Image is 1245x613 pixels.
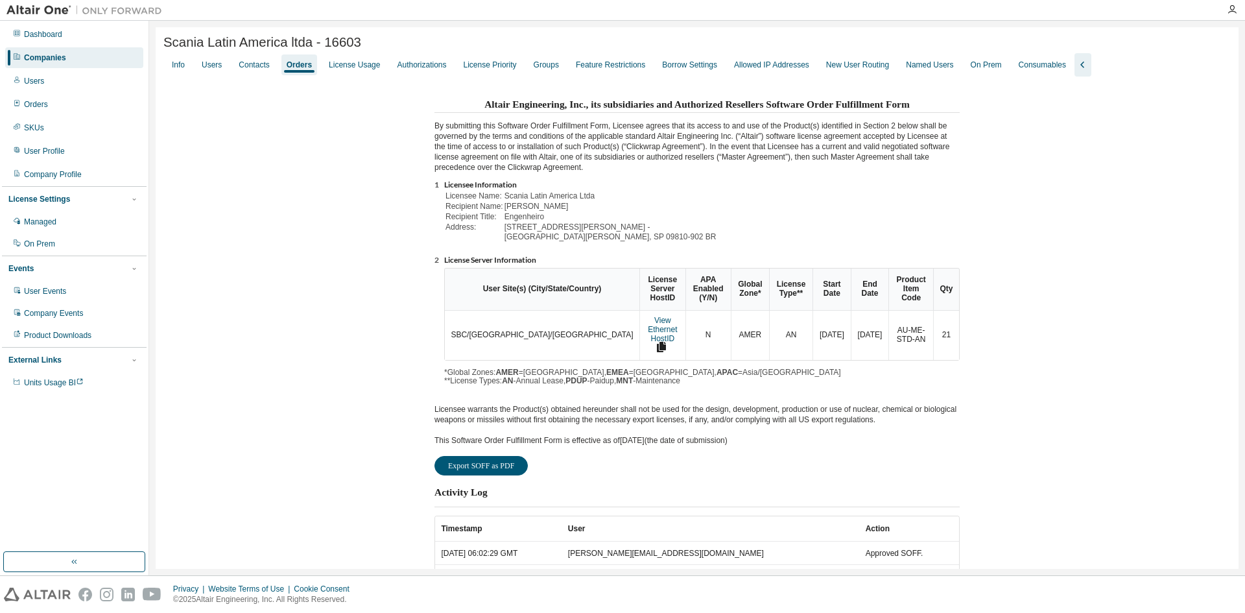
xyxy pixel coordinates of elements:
div: Orders [287,60,312,70]
td: [DATE] 18:47:50 GMT [435,564,562,588]
div: Feature Restrictions [576,60,645,70]
th: User Site(s) (City/State/Country) [445,269,639,310]
td: Recipient Title: [445,213,503,222]
span: Scania Latin America ltda - 16603 [163,35,361,50]
img: instagram.svg [100,588,113,601]
td: Approved SOFF. [859,542,959,564]
th: Start Date [812,269,851,310]
div: Companies [24,53,66,63]
b: PDUP [565,376,587,385]
div: Website Terms of Use [208,584,294,594]
li: Licensee Information [444,180,960,191]
td: [PERSON_NAME] [504,202,717,211]
td: AU-ME-STD-AN [888,311,933,360]
h3: Activity Log [434,486,488,499]
h3: Altair Engineering, Inc., its subsidiaries and Authorized Resellers Software Order Fulfillment Form [434,95,960,113]
div: On Prem [24,239,55,249]
td: Licensee Name: [445,192,503,201]
td: [DATE] [812,311,851,360]
td: Engenheiro [504,213,717,222]
th: End Date [851,269,888,310]
b: MNT [616,376,633,385]
div: External Links [8,355,62,365]
td: AMER [731,311,769,360]
p: © 2025 Altair Engineering, Inc. All Rights Reserved. [173,594,357,605]
div: License Usage [329,60,380,70]
div: Contacts [239,60,269,70]
div: Groups [534,60,559,70]
div: Events [8,263,34,274]
th: Product Item Code [888,269,933,310]
th: Timestamp [435,516,562,542]
td: Recipient Name: [445,202,503,211]
td: [STREET_ADDRESS][PERSON_NAME] - [504,223,717,232]
b: AN [502,376,513,385]
th: License Server HostID [639,269,685,310]
td: [DATE] [851,311,888,360]
img: altair_logo.svg [4,588,71,601]
div: Named Users [906,60,953,70]
div: User Events [24,286,66,296]
div: Authorizations [397,60,446,70]
div: Managed [24,217,56,227]
div: Cookie Consent [294,584,357,594]
div: User Profile [24,146,65,156]
img: facebook.svg [78,588,92,601]
th: License Type** [769,269,812,310]
td: Address: [445,223,503,232]
b: APAC [717,368,738,377]
div: Privacy [173,584,208,594]
div: SKUs [24,123,44,133]
b: EMEA [606,368,629,377]
th: User [562,516,859,542]
td: N [685,311,731,360]
td: AN [769,311,812,360]
th: Qty [933,269,959,310]
td: [PERSON_NAME][EMAIL_ADDRESS][DOMAIN_NAME] [562,542,859,564]
div: Dashboard [24,29,62,40]
td: Created SOFF. [859,564,959,588]
div: By submitting this Software Order Fulfillment Form, Licensee agrees that its access to and use of... [434,95,960,607]
div: On Prem [971,60,1002,70]
td: [DATE] 06:02:29 GMT [435,542,562,564]
div: Orders [24,99,48,110]
td: SBC/[GEOGRAPHIC_DATA]/[GEOGRAPHIC_DATA] [445,311,639,360]
th: APA Enabled (Y/N) [685,269,731,310]
td: [PERSON_NAME][EMAIL_ADDRESS][DOMAIN_NAME] [562,564,859,588]
span: Units Usage BI [24,378,84,387]
div: Users [24,76,44,86]
b: AMER [495,368,518,377]
div: Info [172,60,185,70]
div: Allowed IP Addresses [734,60,809,70]
a: View Ethernet HostID [648,316,677,343]
th: Global Zone* [731,269,769,310]
div: Users [202,60,222,70]
li: License Server Information [444,256,960,266]
img: linkedin.svg [121,588,135,601]
div: License Priority [464,60,517,70]
div: License Settings [8,194,70,204]
div: Consumables [1019,60,1066,70]
div: Borrow Settings [662,60,717,70]
div: New User Routing [826,60,889,70]
div: Company Profile [24,169,82,180]
div: *Global Zones: =[GEOGRAPHIC_DATA], =[GEOGRAPHIC_DATA], =Asia/[GEOGRAPHIC_DATA] **License Types: -... [444,268,960,386]
img: youtube.svg [143,588,161,601]
button: Export SOFF as PDF [434,456,528,475]
td: [GEOGRAPHIC_DATA][PERSON_NAME], SP 09810-902 BR [504,233,717,242]
div: Company Events [24,308,83,319]
th: Action [859,516,959,542]
td: Scania Latin America Ltda [504,192,717,201]
img: Altair One [6,4,169,17]
td: 21 [933,311,959,360]
div: Product Downloads [24,330,91,341]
